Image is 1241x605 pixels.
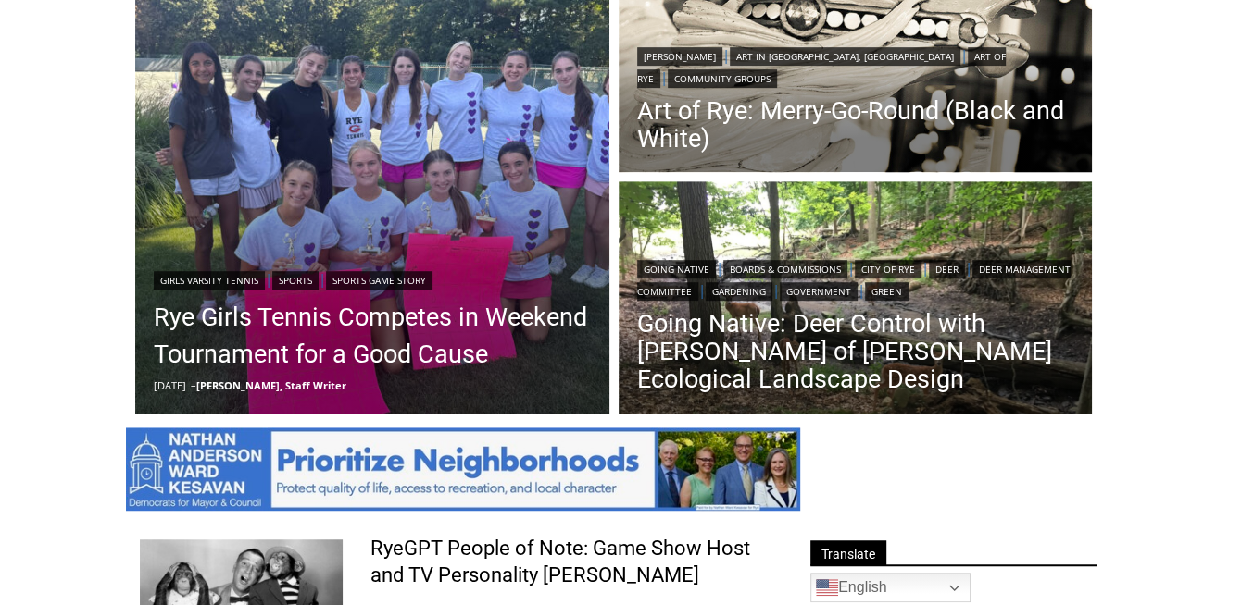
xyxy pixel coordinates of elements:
[1,184,277,230] a: [PERSON_NAME] Read Sanctuary Fall Fest: [DATE]
[780,282,858,301] a: Government
[207,156,212,175] div: /
[196,378,346,392] a: [PERSON_NAME], Staff Writer
[637,256,1074,301] div: | | | | | | |
[816,576,838,599] img: en
[191,378,196,392] span: –
[194,156,203,175] div: 2
[154,267,591,290] div: | |
[154,271,265,290] a: Girls Varsity Tennis
[855,260,921,278] a: City of Rye
[154,299,591,373] a: Rye Girls Tennis Competes in Weekend Tournament for a Good Cause
[637,43,1074,88] div: | | |
[723,260,847,278] a: Boards & Commissions
[217,156,225,175] div: 6
[865,282,909,301] a: Green
[445,179,897,230] a: Intern @ [DOMAIN_NAME]
[468,1,875,179] div: "[PERSON_NAME] and I covered the [DATE] Parade, which was a really eye opening experience as I ha...
[706,282,772,301] a: Gardening
[619,181,1093,418] a: Read More Going Native: Deer Control with Missy Fabel of Missy Fabel Ecological Landscape Design
[637,97,1074,153] a: Art of Rye: Merry-Go-Round (Black and White)
[484,184,859,226] span: Intern @ [DOMAIN_NAME]
[730,47,960,66] a: Art in [GEOGRAPHIC_DATA], [GEOGRAPHIC_DATA]
[810,573,971,602] a: English
[637,47,722,66] a: [PERSON_NAME]
[370,536,777,588] a: RyeGPT People of Note: Game Show Host and TV Personality [PERSON_NAME]
[619,181,1093,418] img: (PHOTO: Deer in the Rye Marshlands Conservancy. File photo. 2017.)
[637,260,716,278] a: Going Native
[15,186,246,228] h4: [PERSON_NAME] Read Sanctuary Fall Fest: [DATE]
[154,378,186,392] time: [DATE]
[637,310,1074,393] a: Going Native: Deer Control with [PERSON_NAME] of [PERSON_NAME] Ecological Landscape Design
[326,271,432,290] a: Sports Game Story
[194,55,268,152] div: Birds of Prey: Falcon and hawk demos
[810,540,886,565] span: Translate
[929,260,965,278] a: Deer
[272,271,319,290] a: Sports
[668,69,777,88] a: Community Groups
